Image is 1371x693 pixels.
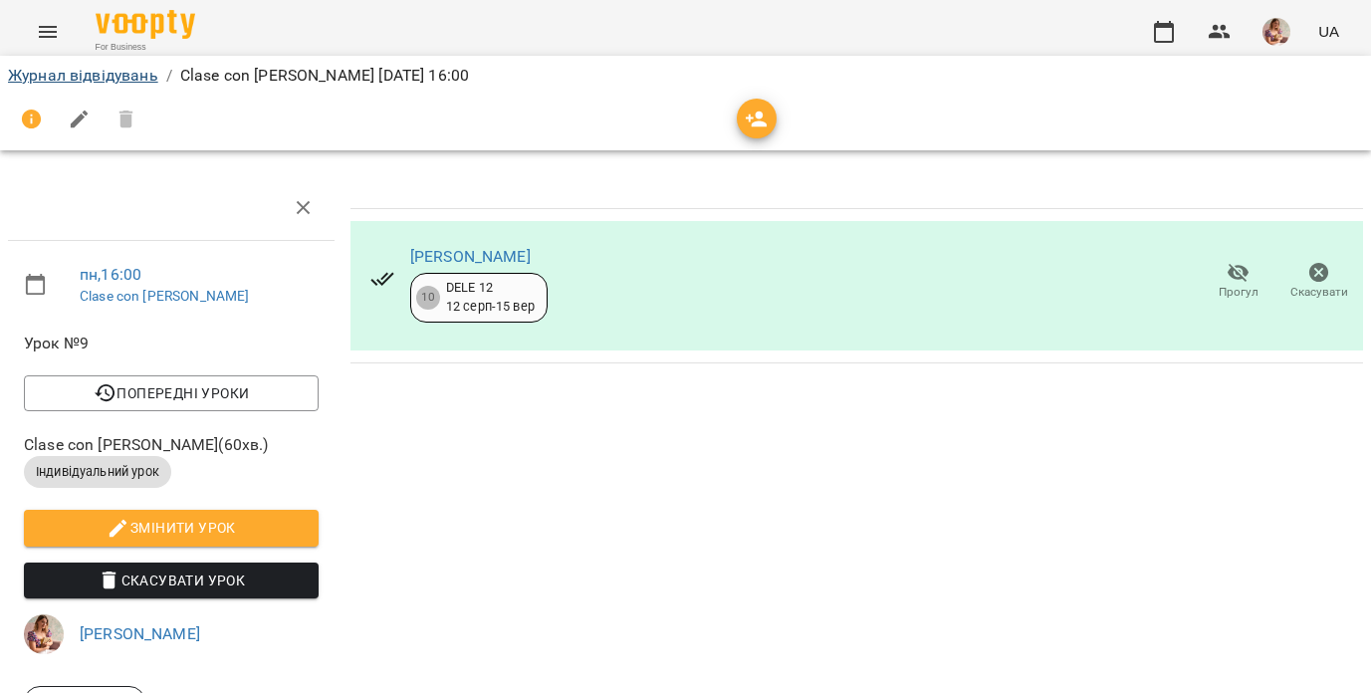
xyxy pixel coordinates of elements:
li: / [166,64,172,88]
span: Попередні уроки [40,381,303,405]
span: Прогул [1219,284,1258,301]
button: Попередні уроки [24,375,319,411]
a: [PERSON_NAME] [80,624,200,643]
button: UA [1310,13,1347,50]
span: Змінити урок [40,516,303,540]
span: Скасувати [1290,284,1348,301]
span: Урок №9 [24,332,319,355]
a: [PERSON_NAME] [410,247,531,266]
a: Clase con [PERSON_NAME] [80,288,249,304]
a: Журнал відвідувань [8,66,158,85]
img: Voopty Logo [96,10,195,39]
div: DELE 12 12 серп - 15 вер [446,279,535,316]
nav: breadcrumb [8,64,1363,88]
button: Змінити урок [24,510,319,546]
a: пн , 16:00 [80,265,141,284]
span: Clase con [PERSON_NAME] ( 60 хв. ) [24,433,319,457]
button: Скасувати Урок [24,563,319,598]
div: 10 [416,286,440,310]
span: UA [1318,21,1339,42]
button: Скасувати [1278,254,1359,310]
span: For Business [96,41,195,54]
img: 598c81dcb499f295e991862bd3015a7d.JPG [1262,18,1290,46]
button: Прогул [1198,254,1278,310]
span: Індивідуальний урок [24,463,171,481]
button: Menu [24,8,72,56]
p: Clase con [PERSON_NAME] [DATE] 16:00 [180,64,469,88]
img: 598c81dcb499f295e991862bd3015a7d.JPG [24,614,64,654]
span: Скасувати Урок [40,569,303,592]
